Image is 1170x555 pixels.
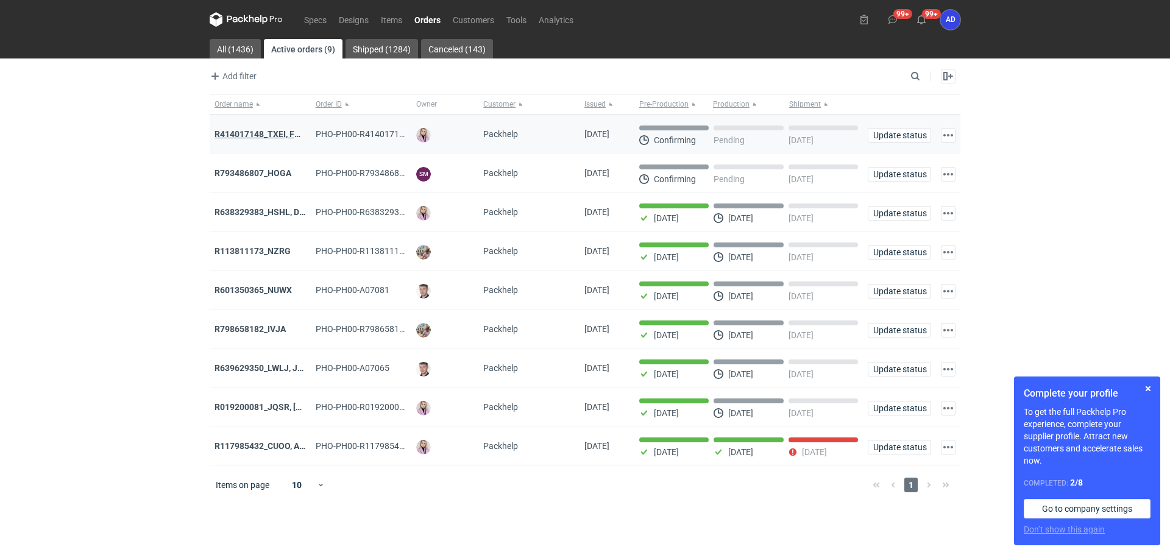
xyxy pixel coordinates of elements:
span: PHO-PH00-R414017148_TXEI,-FODU,-EARC [316,129,482,139]
button: Update status [868,245,931,260]
p: [DATE] [654,330,679,340]
a: R117985432_CUOO, AZGB, OQAV [214,441,342,451]
button: Actions [941,245,955,260]
h1: Complete your profile [1024,386,1150,401]
p: [DATE] [654,213,679,223]
button: Order ID [311,94,412,114]
button: Update status [868,362,931,376]
p: [DATE] [654,252,679,262]
span: Update status [873,443,926,451]
p: [DATE] [728,330,753,340]
span: 04/08/2025 [584,363,609,373]
a: Customers [447,12,500,27]
img: Klaudia Wiśniewska [416,206,431,221]
p: [DATE] [728,252,753,262]
span: 12/08/2025 [584,129,609,139]
a: Shipped (1284) [346,39,418,58]
figcaption: AD [940,10,960,30]
span: PHO-PH00-R117985432_CUOO,-AZGB,-OQAV [316,441,488,451]
button: Update status [868,167,931,182]
button: 99+ [883,10,902,29]
p: [DATE] [654,291,679,301]
span: Add filter [208,69,257,83]
a: Canceled (143) [421,39,493,58]
img: Klaudia Wiśniewska [416,440,431,454]
p: Pending [714,135,745,145]
button: Update status [868,440,931,454]
span: PHO-PH00-R798658182_IVJA [316,324,431,334]
a: Go to company settings [1024,499,1150,518]
p: Pending [714,174,745,184]
a: R601350365_NUWX [214,285,292,295]
span: 12/08/2025 [584,207,609,217]
button: Actions [941,440,955,454]
div: Completed: [1024,476,1150,489]
span: PHO-PH00-R793486807_HOGA [316,168,436,178]
a: R638329383_HSHL, DETO [214,207,316,217]
button: Customer [478,94,580,114]
p: Confirming [654,174,696,184]
span: Update status [873,326,926,334]
p: [DATE] [654,369,679,379]
span: Packhelp [483,246,518,256]
img: Maciej Sikora [416,284,431,299]
a: R793486807_HOGA [214,168,291,178]
p: [DATE] [789,252,814,262]
p: [DATE] [789,330,814,340]
span: Packhelp [483,324,518,334]
span: Order ID [316,99,342,109]
span: Packhelp [483,402,518,412]
strong: R019200081_JQSR, KAYL [214,402,359,412]
a: R414017148_TXEI, FODU, EARC [214,129,336,139]
strong: 2 / 8 [1070,478,1083,487]
span: 12/08/2025 [584,168,609,178]
svg: Packhelp Pro [210,12,283,27]
button: Shipment [787,94,863,114]
span: Packhelp [483,363,518,373]
button: Don’t show this again [1024,523,1105,536]
button: Update status [868,323,931,338]
span: Owner [416,99,437,109]
span: PHO-PH00-A07081 [316,285,389,295]
a: All (1436) [210,39,261,58]
span: Update status [873,248,926,256]
a: R113811173_NZRG [214,246,291,256]
p: [DATE] [789,291,814,301]
span: PHO-PH00-R638329383_HSHL,-DETO [316,207,460,217]
span: Update status [873,404,926,412]
span: 1 [904,478,918,492]
button: Issued [580,94,634,114]
a: Designs [333,12,375,27]
span: 05/08/2025 [584,324,609,334]
a: Active orders (9) [264,39,342,58]
img: Klaudia Wiśniewska [416,401,431,415]
button: Pre-Production [634,94,711,114]
span: Packhelp [483,285,518,295]
span: 06/08/2025 [584,285,609,295]
img: Klaudia Wiśniewska [416,128,431,143]
figcaption: SM [416,167,431,182]
img: Maciej Sikora [416,362,431,376]
p: [DATE] [789,408,814,418]
button: Update status [868,284,931,299]
span: Packhelp [483,441,518,451]
span: 30/06/2025 [584,441,609,451]
span: 07/08/2025 [584,246,609,256]
p: [DATE] [789,213,814,223]
button: Order name [210,94,311,114]
span: Update status [873,170,926,179]
p: [DATE] [728,408,753,418]
span: 31/07/2025 [584,402,609,412]
div: 10 [277,476,317,493]
span: Customer [483,99,516,109]
button: Actions [941,284,955,299]
p: [DATE] [728,447,753,457]
button: Update status [868,128,931,143]
button: Actions [941,167,955,182]
span: Update status [873,365,926,373]
p: [DATE] [728,213,753,223]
